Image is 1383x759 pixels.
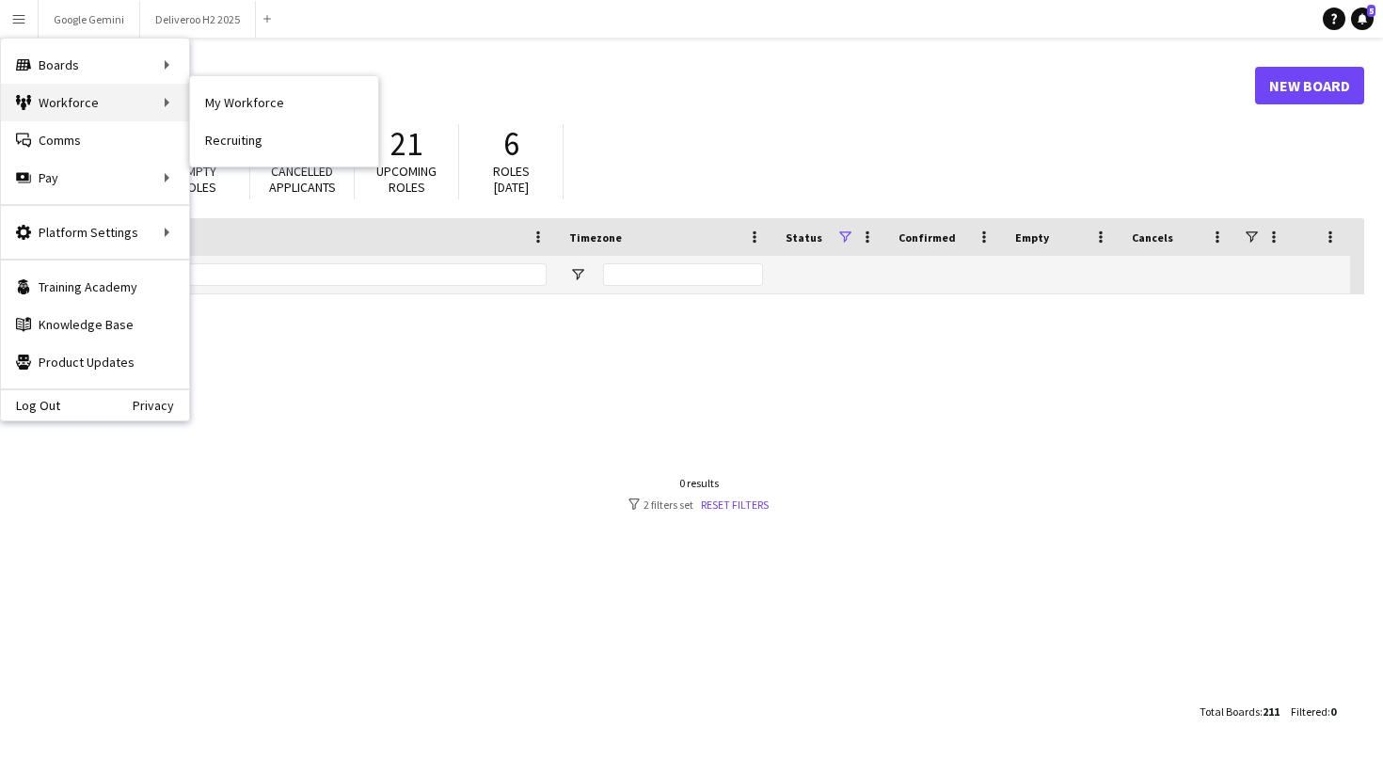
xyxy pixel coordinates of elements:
span: Timezone [569,230,622,245]
span: 6 [503,123,519,165]
div: 0 results [628,476,769,490]
a: Comms [1,121,189,159]
span: 0 [1330,704,1336,719]
div: : [1291,693,1336,730]
a: New Board [1255,67,1364,104]
div: 2 filters set [628,498,769,512]
span: Cancels [1132,230,1173,245]
div: Platform Settings [1,213,189,251]
input: Timezone Filter Input [603,263,763,286]
div: Workforce [1,84,189,121]
span: Roles [DATE] [493,163,530,196]
span: 21 [390,123,422,165]
button: Google Gemini [39,1,140,38]
span: 5 [1367,5,1375,17]
span: Filtered [1291,704,1327,719]
button: Deliveroo H2 2025 [140,1,256,38]
div: Pay [1,159,189,197]
span: Empty [1015,230,1049,245]
span: Total Boards [1200,704,1260,719]
div: : [1200,693,1280,730]
a: Product Updates [1,343,189,381]
span: Status [786,230,822,245]
span: Confirmed [898,230,956,245]
span: 211 [1263,704,1280,719]
a: Training Academy [1,268,189,306]
span: Cancelled applicants [269,163,336,196]
a: 5 [1351,8,1374,30]
div: Boards [1,46,189,84]
input: Board name Filter Input [78,263,547,286]
h1: Boards [33,71,1255,100]
a: Recruiting [190,121,378,159]
span: Empty roles [180,163,216,196]
span: Upcoming roles [376,163,437,196]
a: Reset filters [701,498,769,512]
a: Log Out [1,398,60,413]
button: Open Filter Menu [569,266,586,283]
a: My Workforce [190,84,378,121]
a: Knowledge Base [1,306,189,343]
a: Privacy [133,398,189,413]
